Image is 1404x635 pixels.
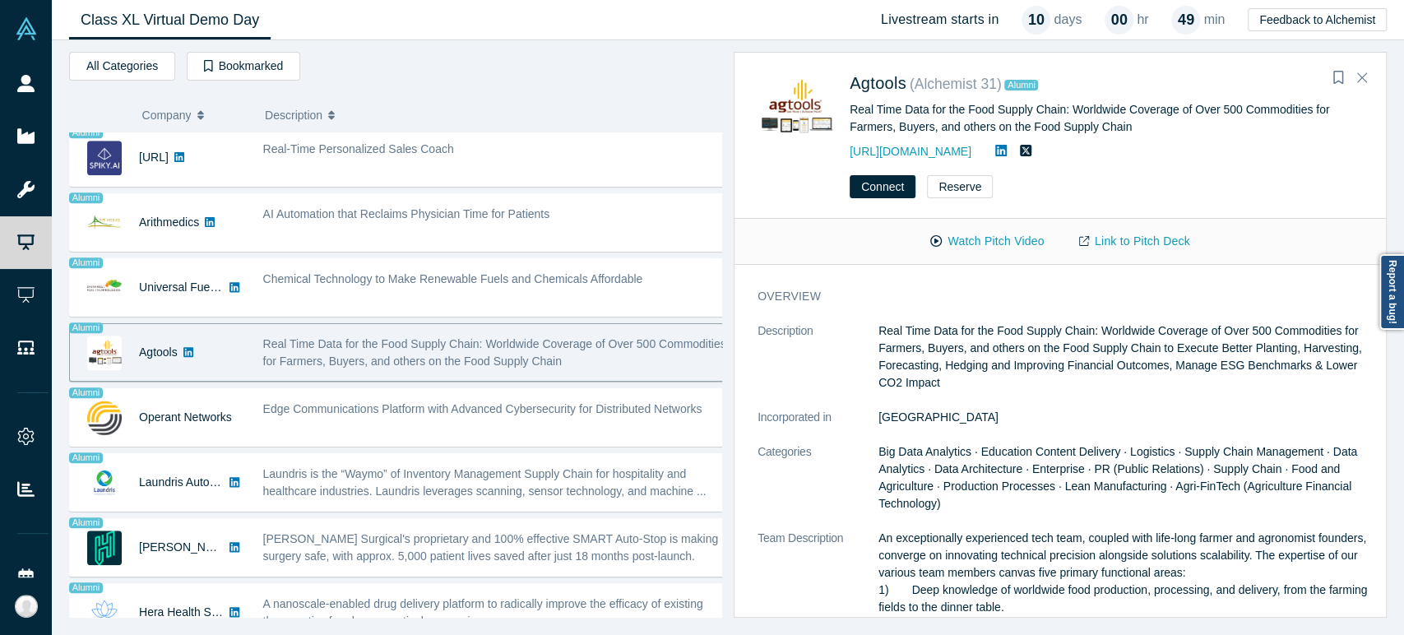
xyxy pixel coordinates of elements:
[263,597,703,628] span: A nanoscale-enabled drug delivery platform to radically improve the efficacy of existing therapeu...
[1137,10,1148,30] p: hr
[910,76,1002,92] small: ( Alchemist 31 )
[263,142,454,155] span: Real-Time Personalized Sales Coach
[758,71,832,146] img: Agtools's Logo
[87,336,122,370] img: Agtools's Logo
[1171,6,1200,35] div: 49
[69,387,103,398] span: Alumni
[87,466,122,500] img: Laundris Autonomous Inventory Management's Logo
[15,17,38,40] img: Alchemist Vault Logo
[758,409,878,443] dt: Incorporated in
[850,145,971,158] a: [URL][DOMAIN_NAME]
[1248,8,1387,31] button: Feedback to Alchemist
[87,271,122,305] img: Universal Fuel Technologies's Logo
[139,540,279,554] a: [PERSON_NAME] Surgical
[878,322,1377,392] p: Real Time Data for the Food Supply Chain: Worldwide Coverage of Over 500 Commodities for Farmers,...
[1327,67,1350,90] button: Bookmark
[87,141,122,175] img: Spiky.ai's Logo
[850,74,906,92] a: Agtools
[139,345,178,359] a: Agtools
[139,475,372,489] a: Laundris Autonomous Inventory Management
[1062,227,1207,256] a: Link to Pitch Deck
[263,207,550,220] span: AI Automation that Reclaims Physician Time for Patients
[1379,254,1404,330] a: Report a bug!
[69,1,271,39] a: Class XL Virtual Demo Day
[69,517,103,528] span: Alumni
[69,322,103,333] span: Alumni
[878,409,1377,426] dd: [GEOGRAPHIC_DATA]
[265,98,322,132] span: Description
[1022,6,1050,35] div: 10
[1004,80,1038,90] span: Alumni
[87,596,122,630] img: Hera Health Solutions's Logo
[263,532,719,563] span: [PERSON_NAME] Surgical's proprietary and 100% effective SMART Auto-Stop is making surgery safe, w...
[69,452,103,463] span: Alumni
[139,410,232,424] a: Operant Networks
[265,98,711,132] button: Description
[758,443,878,530] dt: Categories
[87,206,122,240] img: Arithmedics's Logo
[263,272,643,285] span: Chemical Technology to Make Renewable Fuels and Chemicals Affordable
[142,98,248,132] button: Company
[87,401,122,435] img: Operant Networks's Logo
[758,322,878,409] dt: Description
[1350,65,1374,91] button: Close
[263,467,707,498] span: Laundris is the “Waymo” of Inventory Management Supply Chain for hospitality and healthcare indus...
[139,280,283,294] a: Universal Fuel Technologies
[15,595,38,618] img: Rea Medina's Account
[69,52,175,81] button: All Categories
[69,582,103,593] span: Alumni
[69,127,103,138] span: Alumni
[1105,6,1133,35] div: 00
[850,101,1363,136] div: Real Time Data for the Food Supply Chain: Worldwide Coverage of Over 500 Commodities for Farmers,...
[87,531,122,565] img: Hubly Surgical's Logo
[142,98,192,132] span: Company
[139,605,251,619] a: Hera Health Solutions
[263,337,726,368] span: Real Time Data for the Food Supply Chain: Worldwide Coverage of Over 500 Commodities for Farmers,...
[263,402,702,415] span: Edge Communications Platform with Advanced Cybersecurity for Distributed Networks
[1054,10,1082,30] p: days
[1203,10,1225,30] p: min
[139,151,169,164] a: [URL]
[69,192,103,203] span: Alumni
[69,257,103,268] span: Alumni
[927,175,993,198] button: Reserve
[139,216,199,229] a: Arithmedics
[758,288,1354,305] h3: overview
[881,12,999,27] h4: Livestream starts in
[187,52,300,81] button: Bookmarked
[913,227,1061,256] button: Watch Pitch Video
[878,445,1357,510] span: Big Data Analytics · Education Content Delivery · Logistics · Supply Chain Management · Data Anal...
[850,175,915,198] button: Connect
